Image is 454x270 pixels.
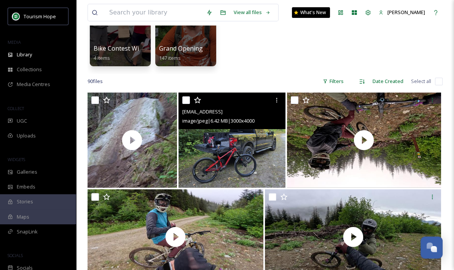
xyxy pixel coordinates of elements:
span: Select all [411,78,431,85]
span: Embeds [17,183,35,190]
span: Stories [17,198,33,205]
span: image/jpeg | 6.42 MB | 3000 x 4000 [182,117,255,124]
span: Bike Contest Winner [94,44,153,53]
a: Grand Opening Weekend 2025147 items [159,45,246,61]
span: UGC [17,117,27,125]
span: [PERSON_NAME] [387,9,425,16]
span: Grand Opening Weekend 2025 [159,44,246,53]
span: 90 file s [88,78,103,85]
span: Media Centres [17,81,50,88]
a: What's New [292,7,330,18]
span: Uploads [17,132,36,139]
a: View all files [230,5,274,20]
span: Galleries [17,168,37,176]
a: [PERSON_NAME] [375,5,429,20]
span: COLLECT [8,105,24,111]
span: WIDGETS [8,157,25,162]
span: 4 items [94,54,110,61]
img: thumbnail [88,93,177,188]
img: ext_1754932477.359572_salesmanandrew@gmail.com-inbound2855146357779677080.jpg [178,93,285,188]
div: Filters [319,74,347,89]
span: Library [17,51,32,58]
img: logo.png [12,13,20,20]
span: Maps [17,213,29,220]
input: Search your library [105,4,202,21]
span: 147 items [159,54,181,61]
span: SOCIALS [8,252,23,258]
span: Collections [17,66,42,73]
img: thumbnail [287,93,441,188]
span: SnapLink [17,228,38,235]
a: Bike Contest Winner4 items [94,45,153,61]
span: MEDIA [8,39,21,45]
span: [EMAIL_ADDRESS] [182,108,223,115]
div: Date Created [369,74,407,89]
span: Tourism Hope [24,13,56,20]
button: Open Chat [421,236,443,259]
